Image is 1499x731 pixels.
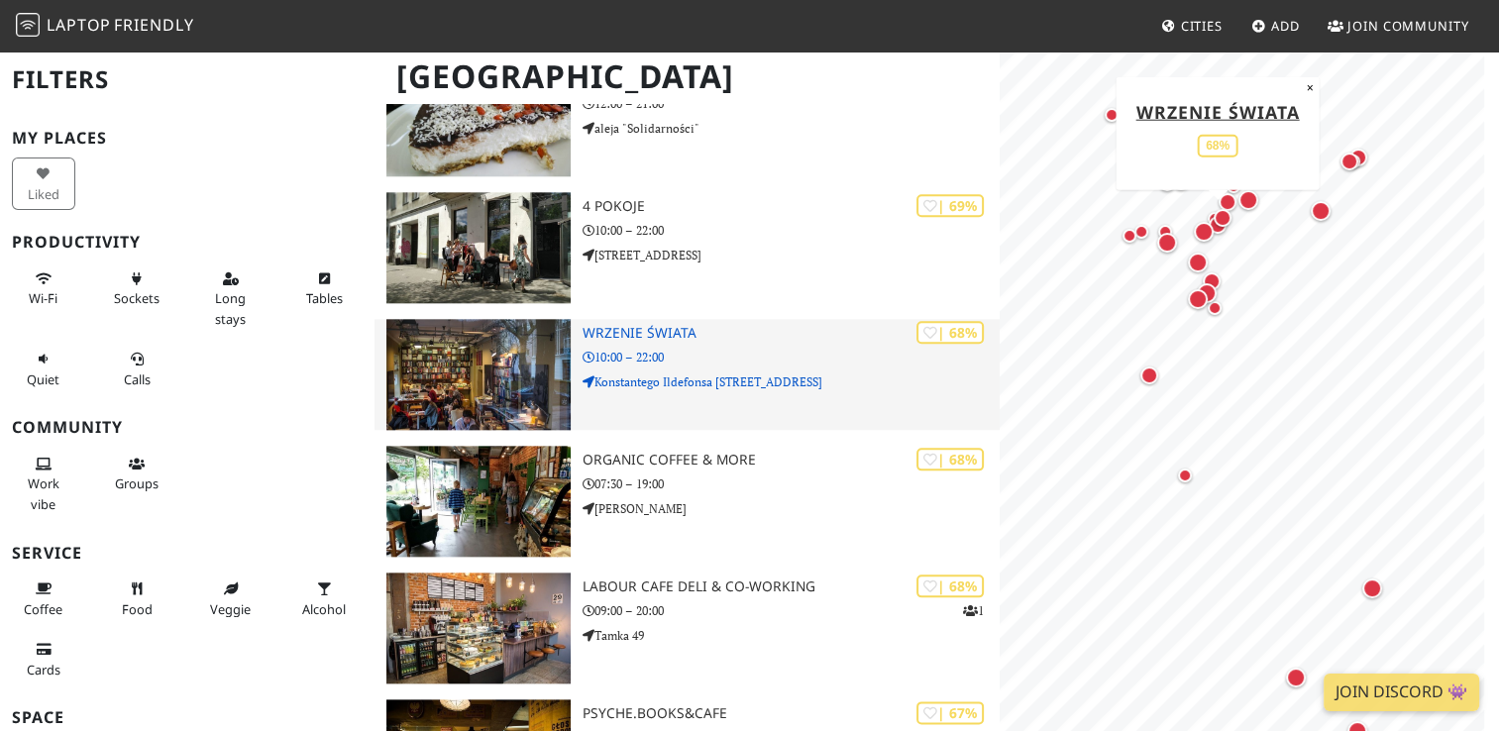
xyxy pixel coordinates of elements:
[1234,186,1262,214] div: Map marker
[1210,205,1235,231] div: Map marker
[583,578,999,595] h3: Labour Cafe Deli & Co-working
[306,289,343,307] span: Work-friendly tables
[1337,149,1362,174] div: Map marker
[215,289,246,327] span: Long stays
[375,319,999,430] a: Wrzenie Świata | 68% Wrzenie Świata 10:00 – 22:00 Konstantego Ildefonsa [STREET_ADDRESS]
[12,708,363,727] h3: Space
[1154,169,1180,195] div: Map marker
[1300,76,1319,98] button: Close popup
[28,474,59,512] span: People working
[1153,8,1231,44] a: Cities
[583,221,999,240] p: 10:00 – 22:00
[1345,145,1371,170] div: Map marker
[106,262,169,315] button: Sockets
[583,474,999,493] p: 07:30 – 19:00
[375,573,999,683] a: Labour Cafe Deli & Co-working | 68% 1 Labour Cafe Deli & Co-working 09:00 – 20:00 Tamka 49
[1129,220,1153,244] div: Map marker
[124,370,151,388] span: Video/audio calls
[16,13,40,37] img: LaptopFriendly
[1135,99,1299,123] a: Wrzenie Świata
[583,499,999,518] p: [PERSON_NAME]
[1184,249,1212,276] div: Map marker
[1307,197,1335,225] div: Map marker
[106,448,169,500] button: Groups
[583,705,999,722] h3: Psyche.Books&Cafe
[583,348,999,366] p: 10:00 – 22:00
[583,198,999,215] h3: 4 Pokoje
[1347,17,1469,35] span: Join Community
[583,372,999,391] p: Konstantego Ildefonsa [STREET_ADDRESS]
[210,600,251,618] span: Veggie
[1153,220,1177,244] div: Map marker
[1100,103,1124,127] div: Map marker
[583,119,999,138] p: aleja "Solidarności"
[1198,134,1237,157] div: 68%
[47,14,111,36] span: Laptop
[1190,218,1218,246] div: Map marker
[1193,279,1221,307] div: Map marker
[293,262,357,315] button: Tables
[386,319,571,430] img: Wrzenie Świata
[1184,285,1212,313] div: Map marker
[302,600,346,618] span: Alcohol
[1199,268,1225,294] div: Map marker
[12,343,75,395] button: Quiet
[1136,363,1162,388] div: Map marker
[106,343,169,395] button: Calls
[916,574,984,597] div: | 68%
[916,448,984,470] div: | 68%
[114,14,193,36] span: Friendly
[1205,212,1231,238] div: Map marker
[12,544,363,563] h3: Service
[916,701,984,724] div: | 67%
[1271,17,1300,35] span: Add
[27,370,59,388] span: Quiet
[24,600,62,618] span: Coffee
[375,446,999,557] a: Organic Coffee & more | 68% Organic Coffee & more 07:30 – 19:00 [PERSON_NAME]
[1243,8,1308,44] a: Add
[583,246,999,264] p: [STREET_ADDRESS]
[386,573,571,683] img: Labour Cafe Deli & Co-working
[12,418,363,437] h3: Community
[16,9,194,44] a: LaptopFriendly LaptopFriendly
[380,50,995,104] h1: [GEOGRAPHIC_DATA]
[12,50,363,110] h2: Filters
[386,192,571,303] img: 4 Pokoje
[199,573,263,625] button: Veggie
[1320,8,1477,44] a: Join Community
[114,289,160,307] span: Power sockets
[1341,150,1365,173] div: Map marker
[583,325,999,342] h3: Wrzenie Świata
[1215,189,1240,215] div: Map marker
[916,321,984,344] div: | 68%
[12,633,75,685] button: Cards
[12,262,75,315] button: Wi-Fi
[1167,166,1195,194] div: Map marker
[12,233,363,252] h3: Productivity
[106,573,169,625] button: Food
[1203,207,1227,231] div: Map marker
[115,474,159,492] span: Group tables
[386,446,571,557] img: Organic Coffee & more
[12,573,75,625] button: Coffee
[199,262,263,335] button: Long stays
[122,600,153,618] span: Food
[1358,574,1386,602] div: Map marker
[293,573,357,625] button: Alcohol
[916,194,984,217] div: | 69%
[583,626,999,645] p: Tamka 49
[1203,296,1227,320] div: Map marker
[583,601,999,620] p: 09:00 – 20:00
[12,129,363,148] h3: My Places
[12,448,75,520] button: Work vibe
[29,289,57,307] span: Stable Wi-Fi
[1181,17,1223,35] span: Cities
[1173,464,1197,487] div: Map marker
[583,452,999,469] h3: Organic Coffee & more
[27,661,60,679] span: Credit cards
[375,192,999,303] a: 4 Pokoje | 69% 4 Pokoje 10:00 – 22:00 [STREET_ADDRESS]
[1118,224,1141,248] div: Map marker
[963,601,984,620] p: 1
[1153,229,1181,257] div: Map marker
